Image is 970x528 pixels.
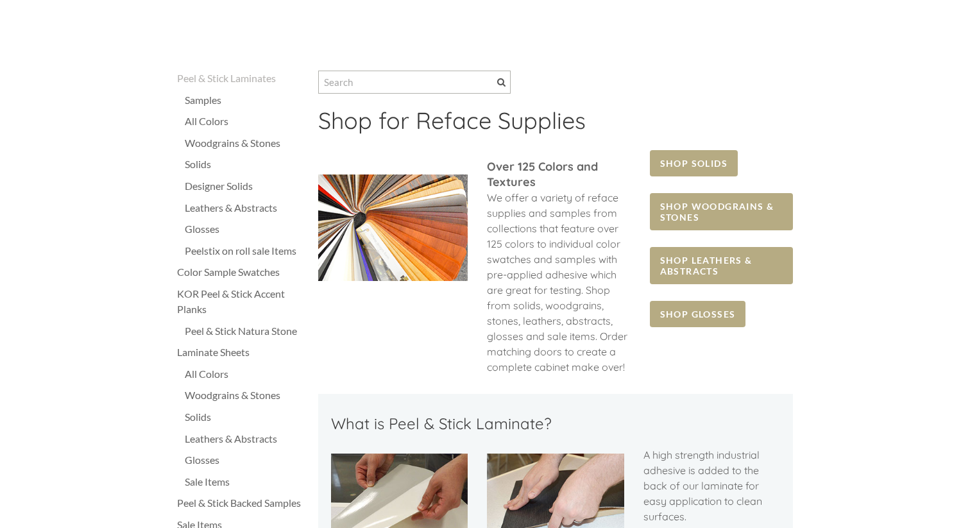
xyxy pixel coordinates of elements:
a: Woodgrains & Stones [185,387,305,403]
img: Picture [318,175,468,281]
a: Solids [185,409,305,425]
span: We offer a variety of reface supplies and samples from collections that feature over 125 colors t... [487,191,627,373]
font: ​Over 125 Colors and Textures [487,159,598,189]
a: Peel & Stick Backed Samples [177,495,305,511]
a: Leathers & Abstracts [185,200,305,216]
a: Laminate Sheets [177,345,305,360]
span: Search [497,78,506,87]
a: Glosses [185,452,305,468]
a: Peel & Stick Laminates [177,71,305,86]
a: Peelstix on roll sale Items [185,243,305,259]
a: SHOP SOLIDS [650,150,738,176]
a: SHOP LEATHERS & ABSTRACTS [650,247,793,284]
a: Glosses [185,221,305,237]
input: Search [318,71,511,94]
a: Color Sample Swatches [177,264,305,280]
a: All Colors [185,366,305,382]
h2: ​Shop for Reface Supplies [318,106,793,144]
a: SHOP WOODGRAINS & STONES [650,193,793,230]
a: KOR Peel & Stick Accent Planks [177,286,305,317]
a: Sale Items [185,474,305,490]
a: All Colors [185,114,305,129]
a: Peel & Stick Natura Stone [185,323,305,339]
a: Designer Solids [185,178,305,194]
a: Samples [185,92,305,108]
a: Leathers & Abstracts [185,431,305,447]
a: Solids [185,157,305,172]
a: SHOP GLOSSES [650,301,746,327]
a: Woodgrains & Stones [185,135,305,151]
font: What is Peel & Stick Laminate? [331,414,552,433]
